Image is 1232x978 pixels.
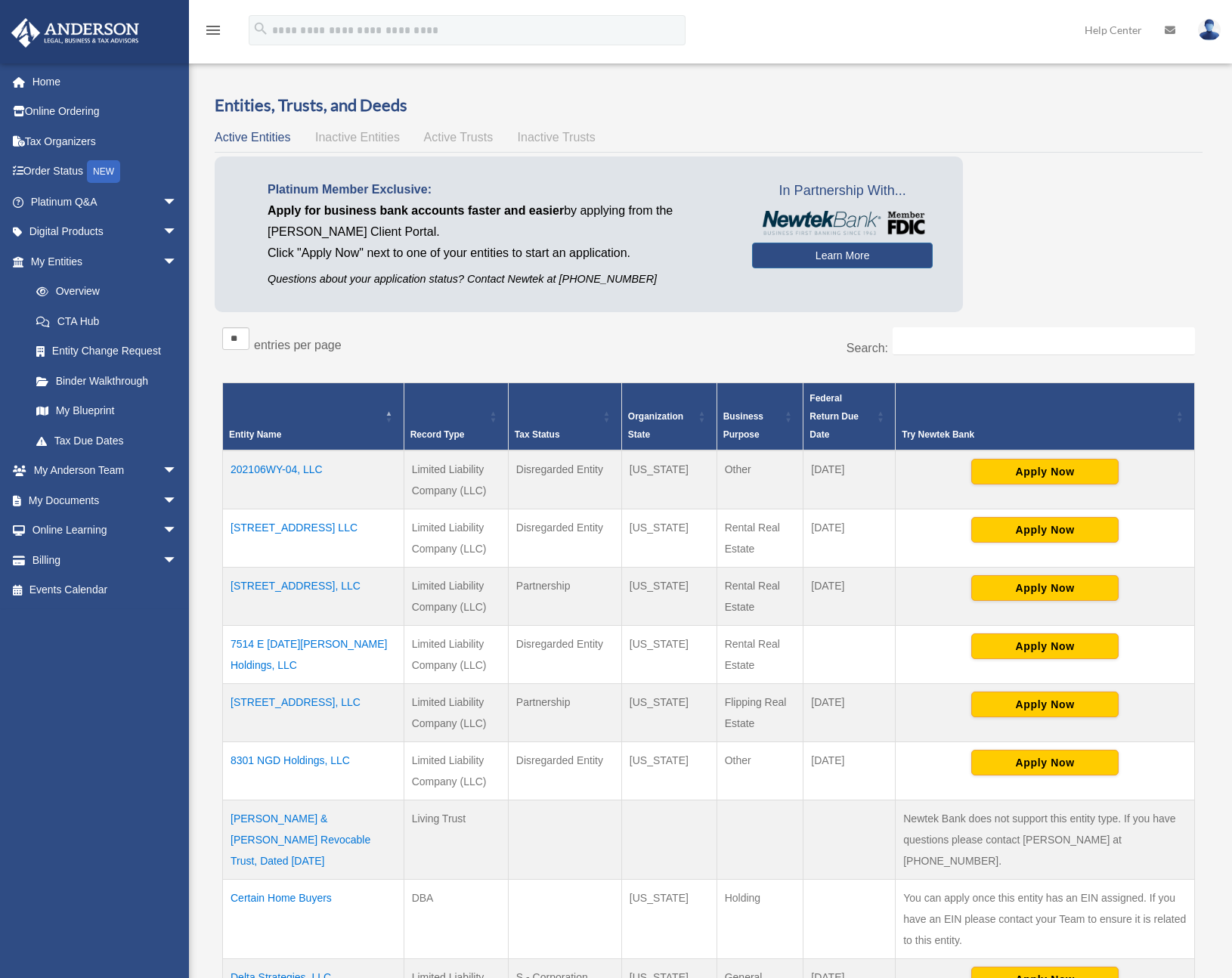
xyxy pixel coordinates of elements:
span: arrow_drop_down [163,187,193,218]
a: Binder Walkthrough [21,366,193,396]
a: Billingarrow_drop_down [11,545,200,575]
a: Tax Due Dates [21,426,193,456]
td: Disregarded Entity [508,509,621,568]
td: [DATE] [803,742,896,800]
td: Limited Liability Company (LLC) [404,684,508,742]
td: [US_STATE] [621,450,717,509]
a: My Entitiesarrow_drop_down [11,246,193,277]
a: Overview [21,277,185,307]
td: [STREET_ADDRESS] LLC [223,509,404,568]
td: [US_STATE] [621,684,717,742]
span: arrow_drop_down [163,485,193,516]
div: Try Newtek Bank [902,426,1172,444]
a: Tax Organizers [11,126,200,156]
span: arrow_drop_down [163,217,193,248]
span: Inactive Trusts [518,131,596,144]
td: Newtek Bank does not support this entity type. If you have questions please contact [PERSON_NAME]... [896,800,1195,880]
td: [US_STATE] [621,626,717,684]
span: Active Trusts [424,131,494,144]
h3: Entities, Trusts, and Deeds [215,94,1203,117]
span: arrow_drop_down [163,515,193,546]
td: Holding [717,880,803,959]
label: Search: [847,342,888,354]
td: Partnership [508,684,621,742]
a: My Anderson Teamarrow_drop_down [11,456,200,486]
td: You can apply once this entity has an EIN assigned. If you have an EIN please contact your Team t... [896,880,1195,959]
span: Federal Return Due Date [809,393,859,440]
a: menu [204,26,222,39]
a: Events Calendar [11,575,200,605]
div: NEW [87,160,120,183]
button: Apply Now [971,692,1119,717]
td: Rental Real Estate [717,509,803,568]
a: Learn More [752,243,933,268]
button: Apply Now [971,633,1119,659]
td: Disregarded Entity [508,450,621,509]
button: Apply Now [971,750,1119,775]
i: search [252,20,269,37]
p: Questions about your application status? Contact Newtek at [PHONE_NUMBER] [268,270,729,289]
a: CTA Hub [21,306,193,336]
a: My Blueprint [21,396,193,426]
td: Limited Liability Company (LLC) [404,509,508,568]
span: Business Purpose [723,411,763,440]
p: Platinum Member Exclusive: [268,179,729,200]
th: Business Purpose: Activate to sort [717,383,803,451]
span: arrow_drop_down [163,246,193,277]
td: [US_STATE] [621,509,717,568]
span: Organization State [628,411,683,440]
td: Certain Home Buyers [223,880,404,959]
td: Partnership [508,568,621,626]
th: Federal Return Due Date: Activate to sort [803,383,896,451]
button: Apply Now [971,575,1119,601]
td: [DATE] [803,568,896,626]
td: Rental Real Estate [717,568,803,626]
p: by applying from the [PERSON_NAME] Client Portal. [268,200,729,243]
td: [STREET_ADDRESS], LLC [223,568,404,626]
span: Record Type [410,429,465,440]
span: Apply for business bank accounts faster and easier [268,204,564,217]
th: Entity Name: Activate to invert sorting [223,383,404,451]
th: Organization State: Activate to sort [621,383,717,451]
span: In Partnership With... [752,179,933,203]
td: DBA [404,880,508,959]
td: [STREET_ADDRESS], LLC [223,684,404,742]
img: NewtekBankLogoSM.png [760,211,925,235]
td: [PERSON_NAME] & [PERSON_NAME] Revocable Trust, Dated [DATE] [223,800,404,880]
span: Inactive Entities [315,131,400,144]
td: Limited Liability Company (LLC) [404,450,508,509]
label: entries per page [254,339,342,351]
a: Online Ordering [11,97,200,127]
i: menu [204,21,222,39]
button: Apply Now [971,517,1119,543]
td: [DATE] [803,509,896,568]
span: Entity Name [229,429,281,440]
td: Limited Liability Company (LLC) [404,568,508,626]
button: Apply Now [971,459,1119,484]
a: Online Learningarrow_drop_down [11,515,200,546]
td: Flipping Real Estate [717,684,803,742]
td: 202106WY-04, LLC [223,450,404,509]
td: Living Trust [404,800,508,880]
a: Entity Change Request [21,336,193,367]
td: Other [717,742,803,800]
th: Try Newtek Bank : Activate to sort [896,383,1195,451]
td: [DATE] [803,450,896,509]
img: Anderson Advisors Platinum Portal [7,18,144,48]
td: Disregarded Entity [508,742,621,800]
td: [US_STATE] [621,568,717,626]
a: My Documentsarrow_drop_down [11,485,200,515]
span: Active Entities [215,131,290,144]
span: arrow_drop_down [163,456,193,487]
td: Other [717,450,803,509]
td: 8301 NGD Holdings, LLC [223,742,404,800]
th: Tax Status: Activate to sort [508,383,621,451]
span: Tax Status [515,429,560,440]
th: Record Type: Activate to sort [404,383,508,451]
a: Home [11,67,200,97]
td: [DATE] [803,684,896,742]
a: Order StatusNEW [11,156,200,187]
p: Click "Apply Now" next to one of your entities to start an application. [268,243,729,264]
td: Limited Liability Company (LLC) [404,626,508,684]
